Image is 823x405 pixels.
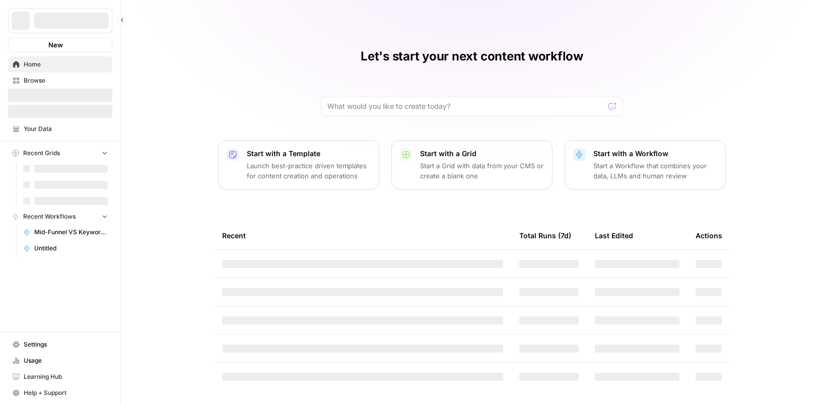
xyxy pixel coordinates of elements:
a: Untitled [19,240,112,256]
span: Mid-Funnel VS Keyword Research [34,228,108,237]
a: Home [8,56,112,73]
p: Start with a Template [247,149,371,159]
h1: Let's start your next content workflow [361,48,583,64]
button: Recent Grids [8,146,112,161]
button: Help + Support [8,385,112,401]
span: Home [24,60,108,69]
p: Launch best-practice driven templates for content creation and operations [247,161,371,181]
span: Recent Workflows [23,212,76,221]
span: Browse [24,76,108,85]
a: Usage [8,353,112,369]
span: Your Data [24,124,108,133]
button: Recent Workflows [8,209,112,224]
span: Settings [24,340,108,349]
button: New [8,37,112,52]
span: New [48,40,63,50]
a: Mid-Funnel VS Keyword Research [19,224,112,240]
span: Usage [24,356,108,365]
button: Start with a GridStart a Grid with data from your CMS or create a blank one [391,140,553,189]
span: Untitled [34,244,108,253]
span: Recent Grids [23,149,60,158]
div: Recent [222,222,503,249]
a: Settings [8,336,112,353]
p: Start with a Workflow [593,149,717,159]
button: Start with a WorkflowStart a Workflow that combines your data, LLMs and human review [565,140,726,189]
p: Start with a Grid [420,149,544,159]
span: Help + Support [24,388,108,397]
a: Learning Hub [8,369,112,385]
a: Browse [8,73,112,89]
a: Your Data [8,121,112,137]
input: What would you like to create today? [327,101,604,111]
p: Start a Workflow that combines your data, LLMs and human review [593,161,717,181]
div: Total Runs (7d) [519,222,571,249]
p: Start a Grid with data from your CMS or create a blank one [420,161,544,181]
div: Actions [696,222,722,249]
button: Start with a TemplateLaunch best-practice driven templates for content creation and operations [218,140,379,189]
span: Learning Hub [24,372,108,381]
div: Last Edited [595,222,633,249]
